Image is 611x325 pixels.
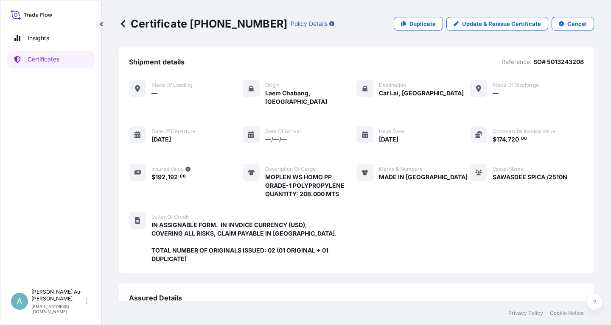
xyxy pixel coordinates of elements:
[151,221,356,263] span: IN ASSIGNABLE FORM. IN INVOICE CURRENCY (USD), COVERING ALL RISKS, CLAIM PAYABLE IN [GEOGRAPHIC_D...
[394,17,443,31] a: Duplicate
[151,174,155,180] span: $
[17,297,22,306] span: A
[265,166,316,172] span: Description of cargo
[265,89,356,106] span: Laem Chabang, [GEOGRAPHIC_DATA]
[265,135,287,144] span: —/—/—
[7,51,95,68] a: Certificates
[155,174,165,180] span: 192
[493,173,567,181] span: SAWASDEE SPICA /2510N
[7,30,95,47] a: Insights
[508,310,543,317] a: Privacy Policy
[28,55,59,64] p: Certificates
[265,128,301,135] span: Date of arrival
[521,137,527,140] span: 00
[180,175,186,178] span: 00
[379,82,406,89] span: Destination
[151,89,157,97] span: —
[379,89,464,97] span: Cat Lai, [GEOGRAPHIC_DATA]
[550,310,584,317] a: Cookie Notice
[31,289,84,302] p: [PERSON_NAME] Au-[PERSON_NAME]
[567,19,587,28] p: Cancel
[519,137,521,140] span: .
[379,128,404,135] span: Issue Date
[446,17,548,31] a: Update & Reissue Certificate
[129,294,182,302] span: Assured Details
[119,17,287,31] p: Certificate [PHONE_NUMBER]
[493,128,555,135] span: Commercial Invoice Value
[379,135,398,144] span: [DATE]
[493,89,499,97] span: —
[28,34,49,42] p: Insights
[151,166,184,172] span: Insured Value
[502,58,532,66] p: Reference:
[151,82,192,89] span: Place of Loading
[165,174,168,180] span: ,
[168,174,178,180] span: 192
[409,19,436,28] p: Duplicate
[151,214,189,220] span: Letter of Credit
[151,135,171,144] span: [DATE]
[493,166,524,172] span: Vessel Name
[506,136,508,142] span: ,
[379,166,422,172] span: Marks & Numbers
[493,136,496,142] span: $
[493,82,539,89] span: Place of discharge
[178,175,179,178] span: .
[496,136,506,142] span: 174
[533,58,584,66] p: SO# 5013243208
[265,173,345,198] span: MOPLEN WS HOMO PP GRADE-1 POLYPROPYLENE QUANTITY: 208.000 MTS
[552,17,594,31] button: Cancel
[379,173,468,181] span: MADE IN [GEOGRAPHIC_DATA]
[31,304,84,314] p: [EMAIL_ADDRESS][DOMAIN_NAME]
[291,19,328,28] p: Policy Details
[129,58,185,66] span: Shipment details
[265,82,280,89] span: Origin
[508,136,519,142] span: 720
[462,19,541,28] p: Update & Reissue Certificate
[151,128,196,135] span: Date of departure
